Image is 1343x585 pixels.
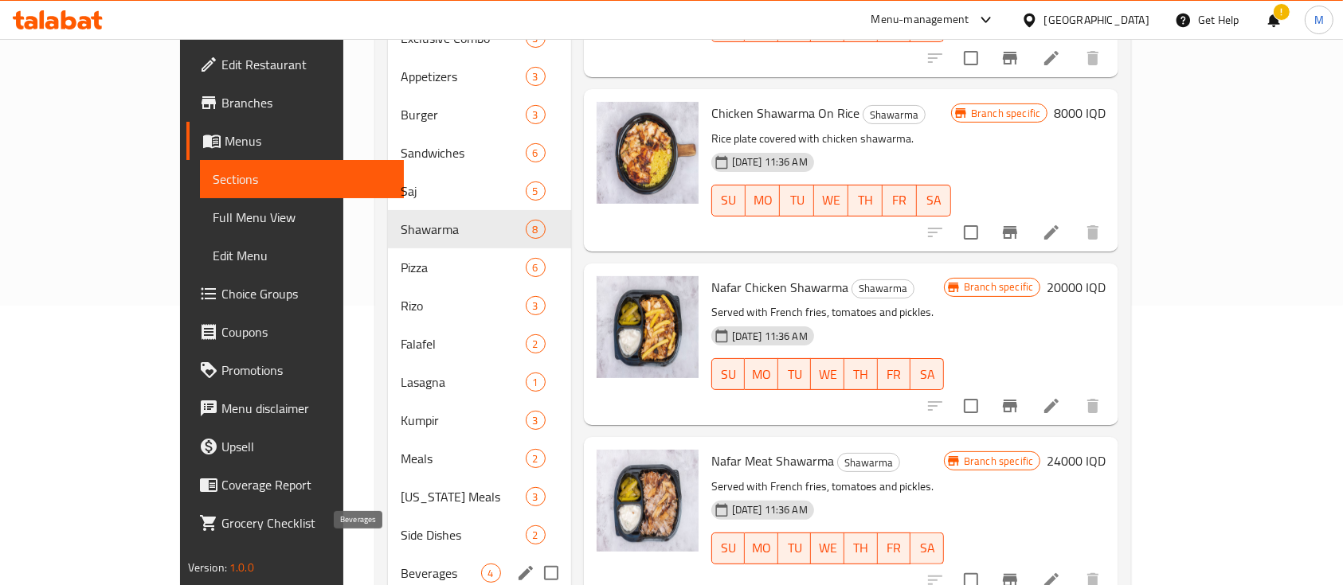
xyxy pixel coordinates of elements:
span: Kumpir [401,411,525,430]
div: Appetizers3 [388,57,570,96]
span: 6 [527,146,545,161]
span: 2 [527,451,545,466]
span: Sections [213,170,392,189]
a: Menu disclaimer [186,389,405,427]
button: delete [1074,39,1112,77]
button: FR [878,358,911,390]
span: Nafar Chicken Shawarma [711,275,848,299]
span: Appetizers [401,67,525,86]
span: TU [786,189,808,212]
span: Beverages [401,564,480,583]
span: FR [884,536,905,560]
button: delete [1074,213,1112,252]
span: SA [917,363,938,386]
button: WE [814,185,848,216]
img: Nafar Chicken Shawarma [597,276,699,378]
div: Burger3 [388,96,570,134]
button: SU [711,532,746,564]
span: SA [923,189,945,212]
span: 3 [527,107,545,123]
button: TU [778,358,812,390]
a: Choice Groups [186,275,405,313]
div: items [526,334,546,353]
button: Branch-specific-item [991,387,1029,425]
span: Branch specific [957,454,1040,469]
span: Shawarma [852,279,914,298]
h6: 20000 IQD [1047,276,1106,298]
button: SA [910,358,944,390]
span: Coverage Report [221,475,392,494]
h6: 8000 IQD [1054,102,1106,124]
div: items [526,67,546,86]
span: Coupons [221,322,392,341]
div: items [526,258,546,277]
span: 3 [527,69,545,84]
div: Saj [401,181,525,201]
span: SU [718,189,740,212]
span: SU [718,363,739,386]
span: 5 [527,184,545,199]
span: [US_STATE] Meals [401,487,525,506]
button: MO [745,358,778,390]
span: Full Menu View [213,208,392,227]
span: MO [751,536,772,560]
button: delete [1074,387,1112,425]
span: Shawarma [838,454,899,472]
span: Grocery Checklist [221,513,392,532]
div: Kentucky Meals [401,487,525,506]
span: Burger [401,105,525,124]
span: 8 [527,222,545,237]
button: WE [811,532,844,564]
button: Branch-specific-item [991,213,1029,252]
div: items [526,487,546,506]
span: Pizza [401,258,525,277]
span: M [1314,11,1324,29]
span: 3 [527,298,545,314]
button: MO [745,532,778,564]
span: [DATE] 11:36 AM [726,154,814,170]
p: Served with French fries, tomatoes and pickles. [711,302,944,322]
a: Edit menu item [1042,223,1061,242]
a: Edit Restaurant [186,45,405,84]
div: items [526,525,546,544]
div: Shawarma [863,105,926,124]
button: Branch-specific-item [991,39,1029,77]
button: FR [883,185,917,216]
a: Edit menu item [1042,396,1061,415]
span: Falafel [401,334,525,353]
div: [US_STATE] Meals3 [388,478,570,516]
span: TH [851,536,871,560]
span: Shawarma [863,106,925,124]
span: Menus [225,131,392,150]
span: MO [751,363,772,386]
span: Meals [401,449,525,468]
span: Edit Restaurant [221,55,392,74]
button: SA [917,185,951,216]
div: Shawarma8 [388,210,570,248]
p: Served with French fries, tomatoes and pickles. [711,477,944,497]
span: 2 [527,337,545,352]
a: Branches [186,84,405,122]
button: TU [780,185,814,216]
div: Menu-management [871,10,969,29]
span: Select to update [954,216,988,249]
p: Rice plate covered with chicken shawarma. [711,129,951,149]
div: Lasagna1 [388,363,570,401]
div: items [526,296,546,315]
span: Lasagna [401,372,525,392]
div: [GEOGRAPHIC_DATA] [1044,11,1149,29]
h6: 24000 IQD [1047,450,1106,472]
div: Meals2 [388,439,570,478]
span: [DATE] 11:36 AM [726,329,814,344]
button: TH [848,185,883,216]
span: FR [889,189,910,212]
span: 1.0.0 [229,557,254,578]
span: Nafar Meat Shawarma [711,449,834,473]
button: FR [878,532,911,564]
button: SU [711,358,746,390]
button: SA [910,532,944,564]
div: Shawarma [837,453,900,472]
